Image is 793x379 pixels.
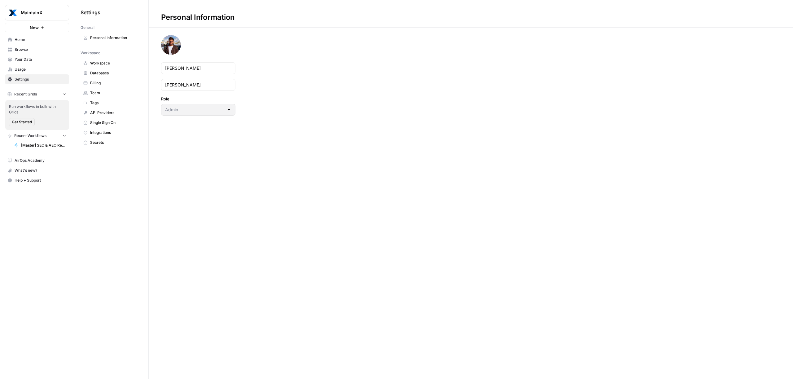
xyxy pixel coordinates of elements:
[149,12,247,22] div: Personal Information
[81,108,142,118] a: API Providers
[5,156,69,165] a: AirOps Academy
[21,143,66,148] span: [Master] SEO & AEO Refresh
[90,60,139,66] span: Workspace
[90,80,139,86] span: Billing
[90,110,139,116] span: API Providers
[81,25,94,30] span: General
[12,119,32,125] span: Get Started
[9,104,65,115] span: Run workflows in bulk with Grids
[15,47,66,52] span: Browse
[5,35,69,45] a: Home
[90,90,139,96] span: Team
[9,118,35,126] button: Get Started
[15,37,66,42] span: Home
[5,5,69,20] button: Workspace: MaintainX
[21,10,58,16] span: MaintainX
[11,140,69,150] a: [Master] SEO & AEO Refresh
[15,67,66,72] span: Usage
[15,178,66,183] span: Help + Support
[90,120,139,126] span: Single Sign On
[81,78,142,88] a: Billing
[81,33,142,43] a: Personal Information
[81,118,142,128] a: Single Sign On
[81,58,142,68] a: Workspace
[14,133,46,139] span: Recent Workflows
[81,138,142,148] a: Secrets
[81,98,142,108] a: Tags
[30,24,39,31] span: New
[7,7,18,18] img: MaintainX Logo
[90,100,139,106] span: Tags
[90,130,139,135] span: Integrations
[5,165,69,175] button: What's new?
[90,70,139,76] span: Databases
[15,77,66,82] span: Settings
[5,45,69,55] a: Browse
[5,55,69,64] a: Your Data
[81,9,100,16] span: Settings
[5,23,69,32] button: New
[5,90,69,99] button: Recent Grids
[90,35,139,41] span: Personal Information
[90,140,139,145] span: Secrets
[5,74,69,84] a: Settings
[5,64,69,74] a: Usage
[161,96,235,102] label: Role
[81,88,142,98] a: Team
[5,131,69,140] button: Recent Workflows
[15,158,66,163] span: AirOps Academy
[5,175,69,185] button: Help + Support
[81,128,142,138] a: Integrations
[81,50,100,56] span: Workspace
[161,35,181,55] img: avatar
[81,68,142,78] a: Databases
[14,91,37,97] span: Recent Grids
[15,57,66,62] span: Your Data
